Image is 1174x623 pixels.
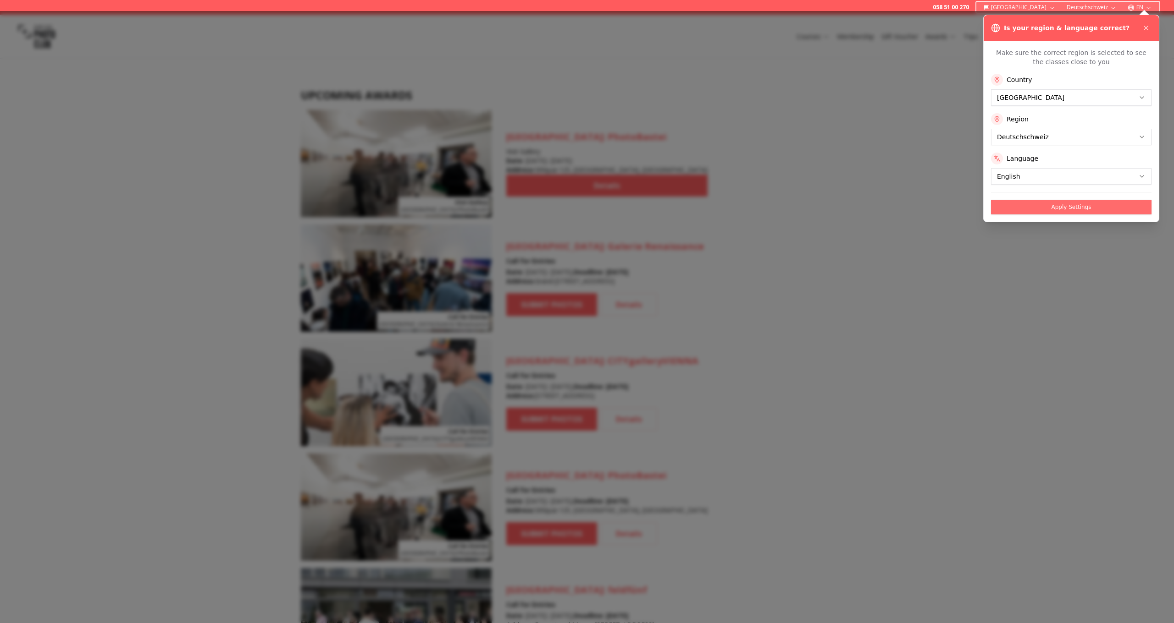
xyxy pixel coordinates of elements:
[1007,115,1029,124] label: Region
[991,48,1152,66] p: Make sure the correct region is selected to see the classes close to you
[991,200,1152,214] button: Apply Settings
[980,2,1059,13] button: [GEOGRAPHIC_DATA]
[1007,75,1032,84] label: Country
[1004,23,1130,33] h3: Is your region & language correct?
[1007,154,1038,163] label: Language
[933,4,969,11] a: 058 51 00 270
[1124,2,1156,13] button: EN
[1063,2,1120,13] button: Deutschschweiz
